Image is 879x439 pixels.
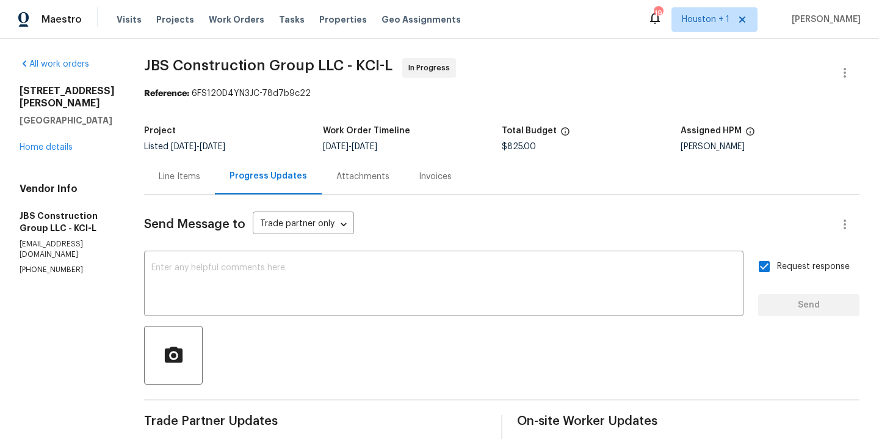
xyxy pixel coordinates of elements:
span: Work Orders [209,13,264,26]
div: [PERSON_NAME] [681,142,859,151]
span: Trade Partner Updates [144,415,487,427]
h5: [GEOGRAPHIC_DATA] [20,114,115,127]
span: [PERSON_NAME] [787,13,861,26]
div: 19 [654,7,662,20]
span: On-site Worker Updates [517,415,859,427]
span: Send Message to [144,218,245,231]
span: Houston + 1 [682,13,729,26]
span: Tasks [279,15,305,24]
h5: Total Budget [502,127,557,135]
h2: [STREET_ADDRESS][PERSON_NAME] [20,85,115,109]
span: The total cost of line items that have been proposed by Opendoor. This sum includes line items th... [560,127,570,142]
div: Line Items [159,171,200,183]
a: All work orders [20,60,89,68]
span: In Progress [408,62,455,74]
p: [PHONE_NUMBER] [20,265,115,275]
div: Attachments [336,171,389,183]
span: - [323,142,377,151]
span: [DATE] [352,142,377,151]
h5: Work Order Timeline [323,127,410,135]
span: $825.00 [502,142,536,151]
div: Trade partner only [253,215,354,235]
span: [DATE] [200,142,225,151]
span: Visits [117,13,142,26]
span: [DATE] [171,142,197,151]
span: Projects [156,13,194,26]
span: - [171,142,225,151]
h5: Project [144,127,176,135]
span: JBS Construction Group LLC - KCI-L [144,58,392,73]
div: Invoices [419,171,452,183]
h5: JBS Construction Group LLC - KCI-L [20,210,115,234]
b: Reference: [144,89,189,98]
h4: Vendor Info [20,183,115,195]
span: Properties [319,13,367,26]
h5: Assigned HPM [681,127,742,135]
div: Progress Updates [230,170,307,182]
p: [EMAIL_ADDRESS][DOMAIN_NAME] [20,239,115,260]
span: Request response [777,260,850,273]
span: Geo Assignments [382,13,461,26]
a: Home details [20,143,73,152]
div: 6FS120D4YN3JC-78d7b9c22 [144,87,859,100]
span: [DATE] [323,142,349,151]
span: The hpm assigned to this work order. [745,127,755,142]
span: Listed [144,142,225,151]
span: Maestro [42,13,82,26]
